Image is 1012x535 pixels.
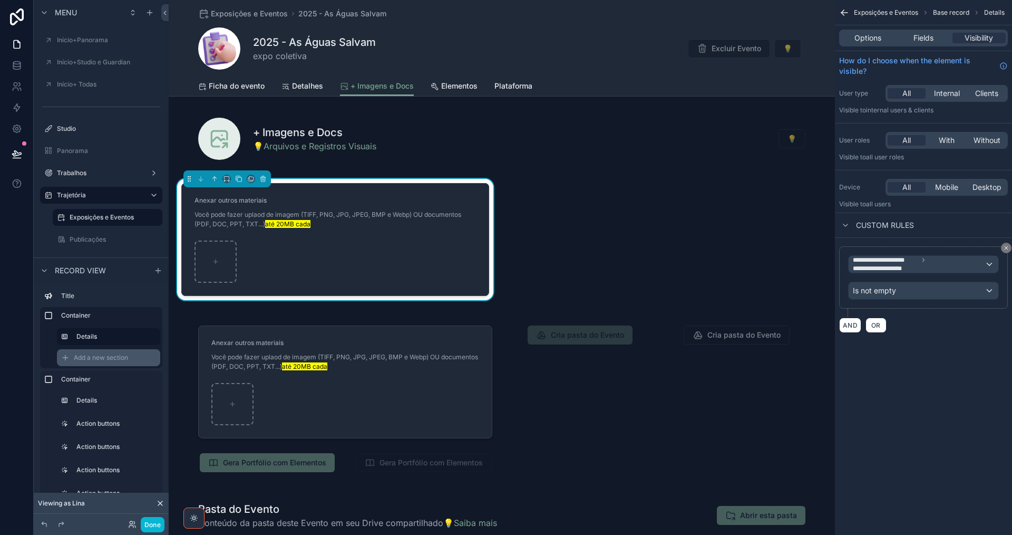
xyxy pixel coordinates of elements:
[298,8,386,19] a: 2025 - As Águas Salvam
[194,210,476,229] p: Você pode fazer uplaod de imagem (TIFF, PNG, JPG, JPEG, BMP e Webp) OU documentos (PDF, DOC, PPT,...
[431,77,478,98] a: Elementos
[494,77,532,98] a: Plataforma
[61,311,158,320] label: Container
[441,81,478,91] span: Elementos
[40,32,162,49] a: Início+Panorama
[70,213,156,222] label: Exposições e Eventos
[292,81,323,91] span: Detalhes
[854,8,918,17] span: Exposições e Eventos
[984,8,1005,17] span: Details
[839,318,861,333] button: AND
[194,196,267,204] span: Anexar outros materiais
[40,142,162,159] a: Panorama
[975,88,998,99] span: Clients
[253,50,376,62] span: expo coletiva
[55,7,77,18] span: Menu
[76,396,156,405] label: Details
[902,88,911,99] span: All
[265,220,310,228] mark: até 20MB cada
[902,182,911,193] span: All
[74,354,128,362] span: Add a new section
[53,209,162,226] a: Exposições e Eventos
[853,285,896,296] span: Is not empty
[866,200,891,208] span: all users
[198,8,288,19] a: Exposições e Eventos
[869,321,883,329] span: OR
[53,231,162,248] a: Publicações
[839,89,881,98] label: User type
[281,77,323,98] a: Detalhes
[57,191,141,199] label: Trajetória
[40,165,162,181] a: Trabalhos
[57,58,160,66] label: Início+Studio e Guardian
[57,125,160,133] label: Studio
[57,80,160,89] label: Início+ Todas
[57,169,145,177] label: Trabalhos
[253,35,376,50] h1: 2025 - As Águas Salvam
[839,136,881,145] label: User roles
[76,443,156,451] label: Action buttons
[972,182,1001,193] span: Desktop
[34,283,169,497] div: scrollable content
[865,318,887,333] button: OR
[40,187,162,204] a: Trajetória
[40,120,162,137] a: Studio
[856,220,914,231] span: Custom rules
[839,153,1008,161] p: Visible to
[61,292,158,300] label: Title
[839,183,881,192] label: Device
[913,33,933,43] span: Fields
[76,466,156,474] label: Action buttons
[866,106,933,114] span: Internal users & clients
[866,153,904,161] span: All user roles
[974,135,1000,146] span: Without
[209,81,265,91] span: Ficha do evento
[76,419,156,428] label: Action buttons
[40,253,162,270] a: Ferramental de Suporte
[198,77,265,98] a: Ficha do evento
[933,8,969,17] span: Base record
[934,88,960,99] span: Internal
[848,282,999,300] button: Is not empty
[61,375,158,384] label: Container
[57,36,160,44] label: Início+Panorama
[76,332,152,341] label: Details
[935,182,958,193] span: Mobile
[340,77,414,97] a: + Imagens e Docs
[839,55,1008,77] a: How do I choose when the element is visible?
[939,135,955,146] span: With
[70,235,160,244] label: Publicações
[839,200,1008,208] p: Visible to
[965,33,993,43] span: Visibility
[76,489,156,498] label: Action buttons
[57,147,160,155] label: Panorama
[38,499,85,508] span: Viewing as Lina
[211,8,288,19] span: Exposições e Eventos
[141,517,164,532] button: Done
[55,265,106,276] span: Record view
[902,135,911,146] span: All
[40,76,162,93] a: Início+ Todas
[351,81,414,91] span: + Imagens e Docs
[839,106,1008,114] p: Visible to
[839,55,995,77] span: How do I choose when the element is visible?
[854,33,881,43] span: Options
[40,54,162,71] a: Início+Studio e Guardian
[494,81,532,91] span: Plataforma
